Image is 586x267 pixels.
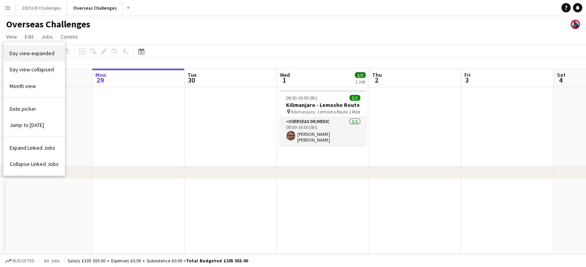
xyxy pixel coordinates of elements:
[463,76,471,84] span: 3
[291,109,348,115] span: Kilimanjaro - Lemosho Route
[3,101,65,117] a: Date picker
[571,20,580,29] app-user-avatar: Andy Baker
[355,79,365,84] div: 1 Job
[280,71,290,78] span: Wed
[10,144,55,151] span: Expand Linked Jobs
[280,117,366,146] app-card-role: Overseas Dr/Medic1/108:00-16:00 (8h)[PERSON_NAME] [PERSON_NAME]
[556,76,565,84] span: 4
[10,83,36,90] span: Month view
[12,258,35,264] span: Budgeted
[2,76,12,84] span: 28
[355,72,366,78] span: 1/1
[67,0,124,15] button: Overseas Challenges
[10,105,36,112] span: Date picker
[279,76,290,84] span: 1
[186,76,196,84] span: 30
[16,0,67,15] button: 2025 UK Challenges
[349,95,360,101] span: 1/1
[4,257,36,265] button: Budgeted
[95,71,106,78] span: Mon
[6,33,17,40] span: View
[41,33,53,40] span: Jobs
[3,61,65,78] a: Day view collapsed
[371,76,382,84] span: 2
[280,101,366,108] h3: Kilimanjaro - Lemosho Route
[186,258,248,264] span: Total Budgeted £105 555.00
[10,50,54,57] span: Day view expanded
[25,33,34,40] span: Edit
[3,140,65,156] a: Expand Linked Jobs
[3,78,65,94] a: Month view
[42,258,61,264] span: All jobs
[68,258,248,264] div: Salary £105 555.00 + Expenses £0.00 + Subsistence £0.00 =
[10,122,44,128] span: Jump to [DATE]
[22,32,37,42] a: Edit
[286,95,317,101] span: 08:00-16:00 (8h)
[349,109,360,115] span: 1 Role
[3,32,20,42] a: View
[3,117,65,133] a: Jump to today
[61,33,78,40] span: Comms
[372,71,382,78] span: Thu
[10,161,59,167] span: Collapse Linked Jobs
[464,71,471,78] span: Fri
[10,66,54,73] span: Day view collapsed
[3,156,65,172] a: Collapse Linked Jobs
[188,71,196,78] span: Tue
[94,76,106,84] span: 29
[58,32,81,42] a: Comms
[280,90,366,146] app-job-card: 08:00-16:00 (8h)1/1Kilimanjaro - Lemosho Route Kilimanjaro - Lemosho Route1 RoleOverseas Dr/Medic...
[3,45,65,61] a: Day view expanded
[38,32,56,42] a: Jobs
[6,19,90,30] h1: Overseas Challenges
[557,71,565,78] span: Sat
